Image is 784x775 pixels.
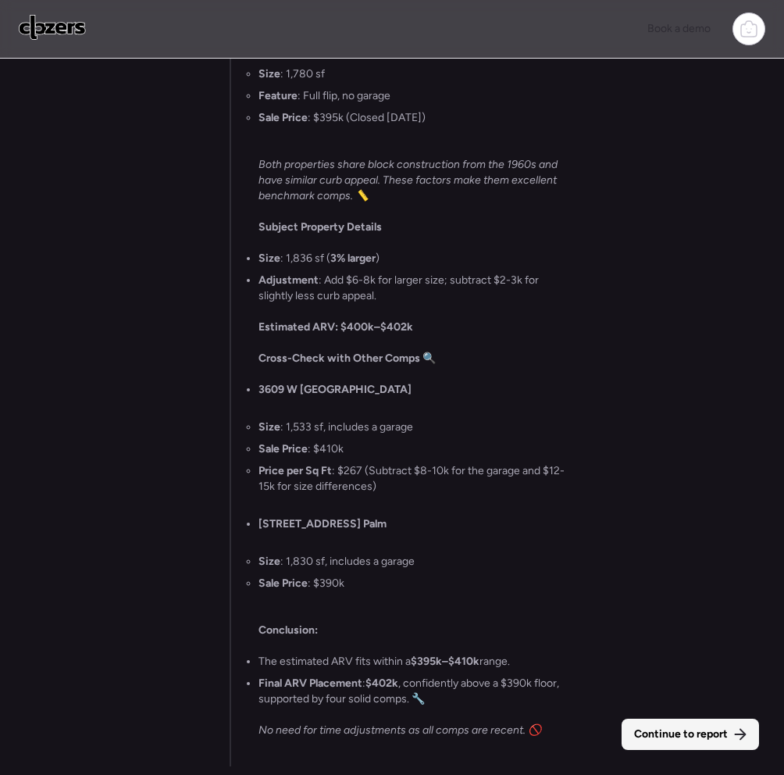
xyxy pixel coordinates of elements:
[19,15,86,40] img: Logo
[258,320,413,334] strong: Estimated ARV: $400k–$402k
[258,420,413,435] li: : 1,533 sf, includes a garage
[258,420,280,434] strong: Size
[258,517,387,530] strong: [STREET_ADDRESS] Palm
[258,158,560,202] em: Both properties share block construction from the 1960s and have similar curb appeal. These facto...
[258,273,569,304] li: : Add $6-8k for larger size; subtract $2-3k for slightly less curb appeal.
[258,442,308,455] strong: Sale Price
[411,655,479,668] strong: $395k–$410k
[258,654,510,670] li: The estimated ARV fits within a range.
[647,22,711,35] span: Book a demo
[258,252,280,265] strong: Size
[258,723,541,737] em: No need for time adjustments as all comps are recent. 🚫
[258,110,426,126] li: : $395k (Closed [DATE])
[258,251,380,266] li: : 1,836 sf ( )
[258,273,319,287] strong: Adjustment
[258,463,569,495] li: : $267 (Subtract $8-10k for the garage and $12-15k for size differences)
[258,554,415,570] li: : 1,830 sf, includes a garage
[258,676,569,707] li: : , confidently above a $390k floor, supported by four solid comps. 🔧
[258,623,318,637] strong: Conclusion:
[634,727,728,742] span: Continue to report
[258,89,298,102] strong: Feature
[330,252,376,265] strong: 3% larger
[258,352,436,365] strong: Cross-Check with Other Comps 🔍
[258,577,308,590] strong: Sale Price
[258,383,412,396] strong: 3609 W [GEOGRAPHIC_DATA]
[258,677,362,690] strong: Final ARV Placement
[258,66,325,82] li: : 1,780 sf
[365,677,398,690] strong: $402k
[258,576,344,591] li: : $390k
[258,555,280,568] strong: Size
[258,441,344,457] li: : $410k
[258,220,382,234] strong: Subject Property Details
[258,111,308,124] strong: Sale Price
[258,67,280,80] strong: Size
[258,88,390,104] li: : Full flip, no garage
[258,464,332,477] strong: Price per Sq Ft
